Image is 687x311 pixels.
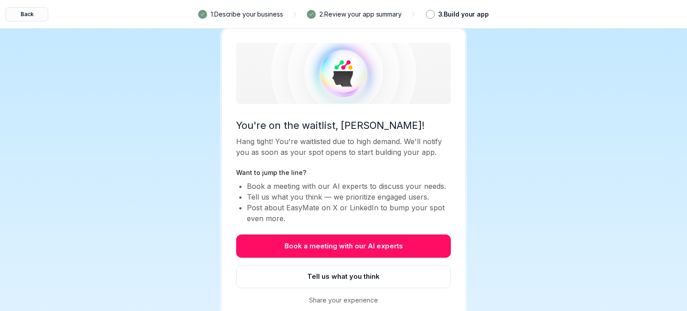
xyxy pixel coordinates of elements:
[236,136,451,158] p: Hang tight! You're waitlisted due to high demand. We'll notify you as soon as your spot opens to ...
[247,202,451,224] li: Post about EasyMate on X or LinkedIn to bump your spot even more.
[438,9,489,19] p: 3 . Build your app
[236,168,451,177] p: Want to jump the line?
[236,43,451,104] img: Waitlist Success
[319,9,402,19] p: 2 . Review your app summary
[309,295,378,305] p: Share your experience
[236,234,451,258] button: Book a meeting with our AI experts
[211,9,283,19] p: 1 . Describe your business
[236,265,451,288] button: Tell us what you think
[247,192,451,202] li: Tell us what you think — we prioritize engaged users.
[236,118,451,132] p: You're on the waitlist, [PERSON_NAME]!
[247,181,451,192] li: Book a meeting with our AI experts to discuss your needs.
[5,7,48,21] button: Back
